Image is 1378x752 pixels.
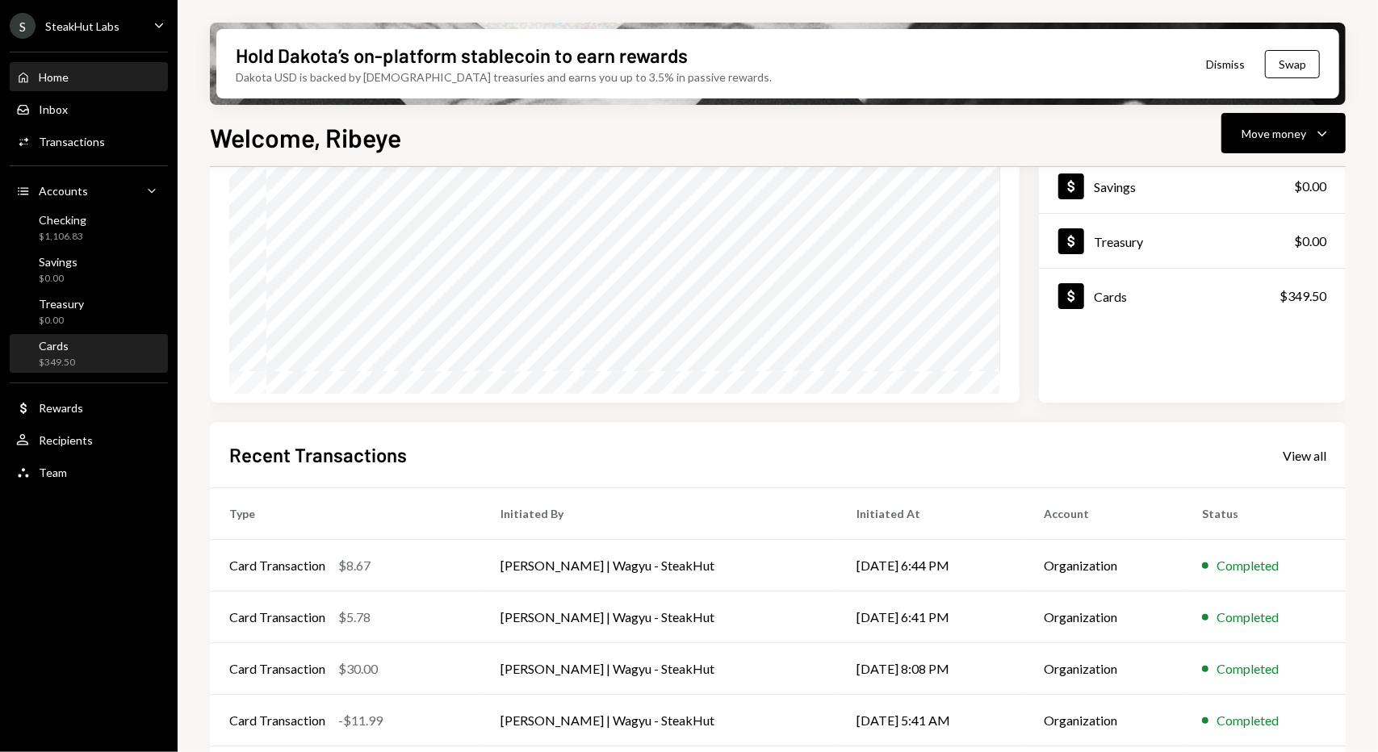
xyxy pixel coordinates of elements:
a: Home [10,62,168,91]
td: [DATE] 6:41 PM [838,591,1024,643]
div: $0.00 [1294,177,1326,196]
div: Cards [1094,289,1127,304]
div: $0.00 [39,272,77,286]
div: Card Transaction [229,608,325,627]
td: [PERSON_NAME] | Wagyu - SteakHut [481,643,838,695]
div: S [10,13,36,39]
div: Move money [1242,125,1306,142]
th: Initiated At [838,488,1024,540]
td: [PERSON_NAME] | Wagyu - SteakHut [481,591,838,643]
div: SteakHut Labs [45,19,119,33]
td: [DATE] 6:44 PM [838,540,1024,591]
div: Card Transaction [229,556,325,575]
button: Swap [1265,50,1320,78]
div: Completed [1217,556,1279,575]
div: Recipients [39,433,93,447]
td: Organization [1024,695,1183,746]
a: Team [10,457,168,487]
a: View all [1283,446,1326,464]
div: $349.50 [39,356,75,370]
div: Completed [1217,659,1279,679]
a: Inbox [10,94,168,123]
div: Checking [39,213,86,227]
div: Dakota USD is backed by [DEMOGRAPHIC_DATA] treasuries and earns you up to 3.5% in passive rewards. [236,69,772,86]
div: $30.00 [338,659,378,679]
div: Savings [1094,179,1136,194]
div: Accounts [39,184,88,198]
div: $0.00 [1294,232,1326,251]
div: $0.00 [39,314,84,328]
td: [PERSON_NAME] | Wagyu - SteakHut [481,695,838,746]
div: Treasury [1094,234,1143,249]
div: View all [1283,448,1326,464]
div: $8.67 [338,556,371,575]
div: Inbox [39,102,68,116]
a: Savings$0.00 [1039,159,1346,213]
button: Move money [1221,113,1346,153]
a: Rewards [10,393,168,422]
div: Hold Dakota’s on-platform stablecoin to earn rewards [236,42,688,69]
div: Cards [39,339,75,353]
a: Cards$349.50 [10,334,168,373]
td: Organization [1024,643,1183,695]
th: Status [1183,488,1346,540]
h1: Welcome, Ribeye [210,121,401,153]
a: Savings$0.00 [10,250,168,289]
td: [DATE] 5:41 AM [838,695,1024,746]
a: Recipients [10,425,168,454]
td: Organization [1024,591,1183,643]
div: Card Transaction [229,659,325,679]
a: Cards$349.50 [1039,269,1346,323]
div: Transactions [39,135,105,148]
div: Home [39,70,69,84]
a: Treasury$0.00 [1039,214,1346,268]
td: [DATE] 8:08 PM [838,643,1024,695]
div: -$11.99 [338,711,383,730]
div: Team [39,466,67,479]
div: $1,106.83 [39,230,86,244]
h2: Recent Transactions [229,441,407,468]
button: Dismiss [1186,45,1265,83]
th: Type [210,488,481,540]
div: Rewards [39,401,83,415]
div: $5.78 [338,608,371,627]
td: [PERSON_NAME] | Wagyu - SteakHut [481,540,838,591]
a: Transactions [10,127,168,156]
div: Card Transaction [229,711,325,730]
a: Checking$1,106.83 [10,208,168,247]
td: Organization [1024,540,1183,591]
a: Accounts [10,176,168,205]
div: Completed [1217,608,1279,627]
div: $349.50 [1280,286,1326,306]
a: Treasury$0.00 [10,292,168,331]
th: Initiated By [481,488,838,540]
div: Treasury [39,297,84,311]
th: Account [1024,488,1183,540]
div: Completed [1217,711,1279,730]
div: Savings [39,255,77,269]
